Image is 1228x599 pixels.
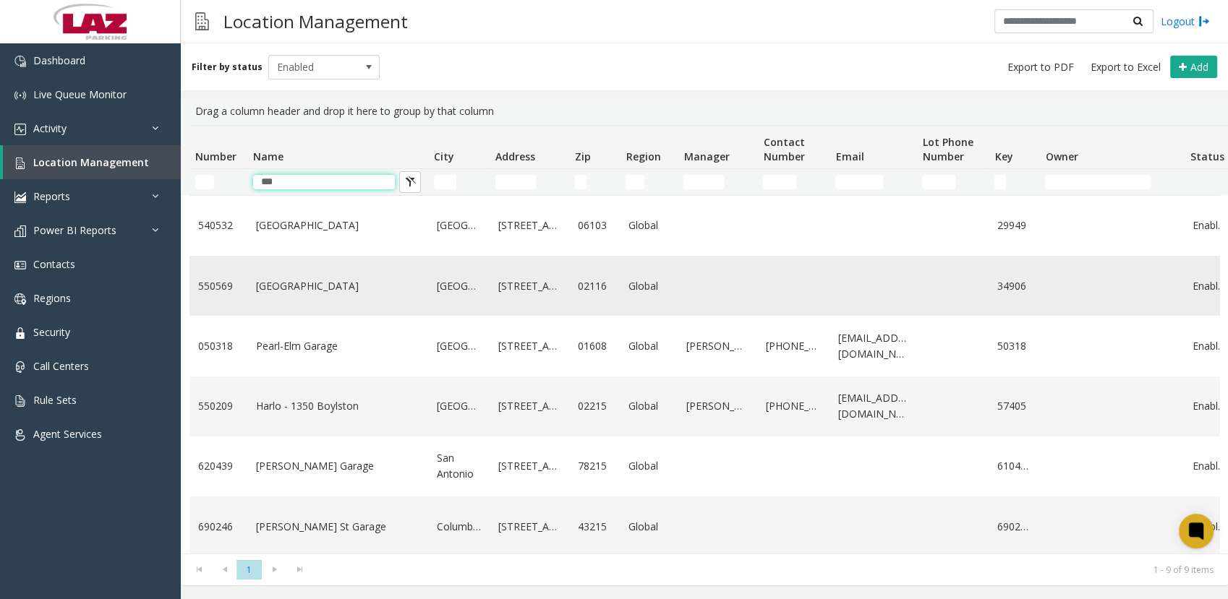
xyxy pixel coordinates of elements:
kendo-pager-info: 1 - 9 of 9 items [321,564,1214,576]
a: Pearl-Elm Garage [256,338,419,354]
div: Data table [181,125,1228,553]
input: Key Filter [994,175,1006,189]
a: Enabled [1193,217,1226,233]
button: Export to PDF [1002,57,1080,77]
span: Regions [33,291,71,305]
a: 02215 [578,398,611,414]
input: Manager Filter [683,175,724,189]
a: 690246 [198,519,239,535]
a: [STREET_ADDRESS] [498,338,560,354]
a: 550569 [198,278,239,294]
img: 'icon' [14,327,26,339]
a: 620439 [198,458,239,474]
span: Reports [33,189,70,203]
a: 50318 [997,338,1031,354]
span: Manager [683,150,729,163]
a: Columbus [437,519,481,535]
span: Number [195,150,236,163]
input: Region Filter [626,175,644,189]
a: [STREET_ADDRESS] [498,519,560,535]
img: logout [1198,14,1210,29]
span: Page 1 [236,560,262,579]
td: Lot Phone Number Filter [916,169,989,195]
td: Address Filter [490,169,569,195]
a: 550209 [198,398,239,414]
a: Location Management [3,145,181,179]
a: Global [628,519,669,535]
img: 'icon' [14,429,26,441]
a: 78215 [578,458,611,474]
a: 01608 [578,338,611,354]
img: 'icon' [14,90,26,101]
td: Contact Number Filter [757,169,830,195]
span: Agent Services [33,427,102,441]
td: Region Filter [620,169,678,195]
a: 34906 [997,278,1031,294]
img: pageIcon [195,4,209,39]
a: Global [628,458,669,474]
a: [GEOGRAPHIC_DATA] [256,217,419,233]
input: Number Filter [195,175,214,189]
a: Global [628,398,669,414]
a: 43215 [578,519,611,535]
span: Dashboard [33,53,85,67]
a: [STREET_ADDRESS] [498,217,560,233]
input: Contact Number Filter [763,175,796,189]
img: 'icon' [14,395,26,407]
td: Number Filter [189,169,247,195]
span: Live Queue Monitor [33,87,127,101]
img: 'icon' [14,124,26,135]
a: [STREET_ADDRESS] [498,278,560,294]
span: Export to PDF [1007,60,1074,74]
a: [GEOGRAPHIC_DATA] [437,217,481,233]
div: Drag a column header and drop it here to group by that column [189,98,1219,125]
input: Name Filter [253,175,395,189]
a: Global [628,278,669,294]
input: Zip Filter [575,175,587,189]
a: 57405 [997,398,1031,414]
td: Email Filter [830,169,916,195]
a: Global [628,217,669,233]
span: Lot Phone Number [922,135,973,163]
span: Security [33,325,70,339]
button: Add [1170,56,1217,79]
a: Logout [1161,14,1210,29]
a: [GEOGRAPHIC_DATA] [437,338,481,354]
span: Rule Sets [33,393,77,407]
span: Zip [575,150,591,163]
a: Enabled [1193,519,1226,535]
a: Enabled [1193,338,1226,354]
a: [PHONE_NUMBER] [766,398,821,414]
a: [GEOGRAPHIC_DATA] [437,278,481,294]
span: Contact Number [763,135,804,163]
a: [GEOGRAPHIC_DATA] [256,278,419,294]
img: 'icon' [14,361,26,373]
img: 'icon' [14,191,26,203]
span: Key [994,150,1012,163]
span: Enabled [269,56,357,79]
button: Clear [399,171,421,193]
img: 'icon' [14,158,26,169]
span: Add [1190,60,1208,74]
span: Location Management [33,155,149,169]
input: Address Filter [495,175,536,189]
button: Export to Excel [1085,57,1167,77]
span: Owner [1045,150,1078,163]
span: Region [626,150,660,163]
span: Email [835,150,864,163]
a: Enabled [1193,398,1226,414]
a: [PERSON_NAME] [686,338,749,354]
a: 690246 [997,519,1031,535]
span: Activity [33,121,67,135]
img: 'icon' [14,259,26,271]
a: 540532 [198,217,239,233]
input: Email Filter [835,175,883,189]
span: Name [253,150,283,163]
td: Owner Filter [1039,169,1184,195]
input: Owner Filter [1045,175,1151,189]
a: [PERSON_NAME] Garage [256,458,419,474]
span: Address [495,150,535,163]
td: Manager Filter [678,169,757,195]
a: Global [628,338,669,354]
input: Lot Phone Number Filter [922,175,955,189]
